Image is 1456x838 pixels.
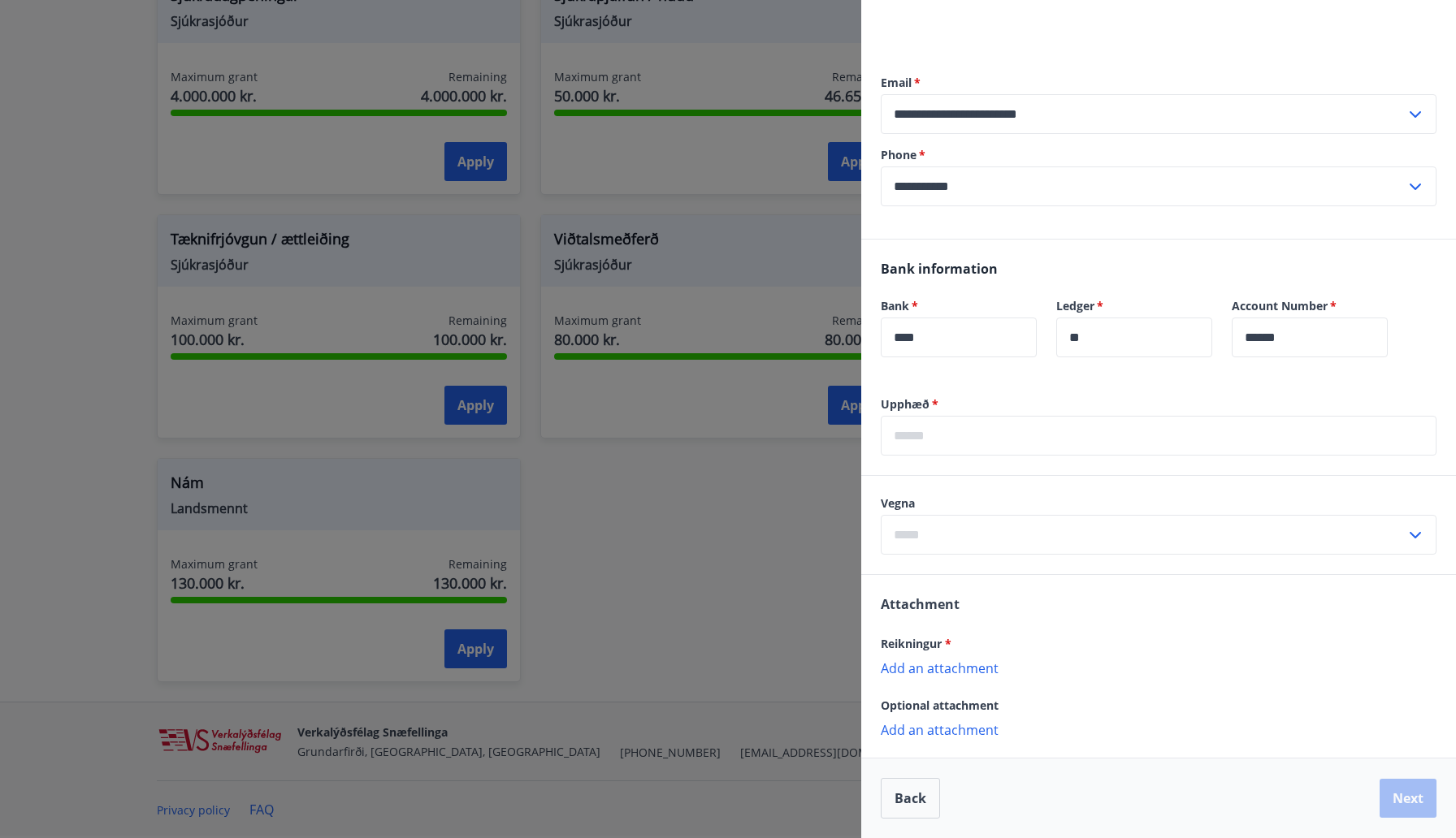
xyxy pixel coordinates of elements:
span: Reikningur [881,636,951,651]
label: Phone [881,147,1436,163]
button: Back [881,778,940,819]
label: Ledger [1056,298,1212,314]
span: Attachment [881,595,960,613]
span: Optional attachment [881,698,999,713]
label: Upphæð [881,396,1436,413]
p: Add an attachment [881,721,1436,737]
label: Account Number [1232,298,1388,314]
label: Bank [881,298,1037,314]
span: Bank information [881,260,998,278]
label: Email [881,75,1436,91]
label: Vegna [881,495,1436,512]
p: Add an attachment [881,659,1436,676]
div: Upphæð [881,416,1436,456]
